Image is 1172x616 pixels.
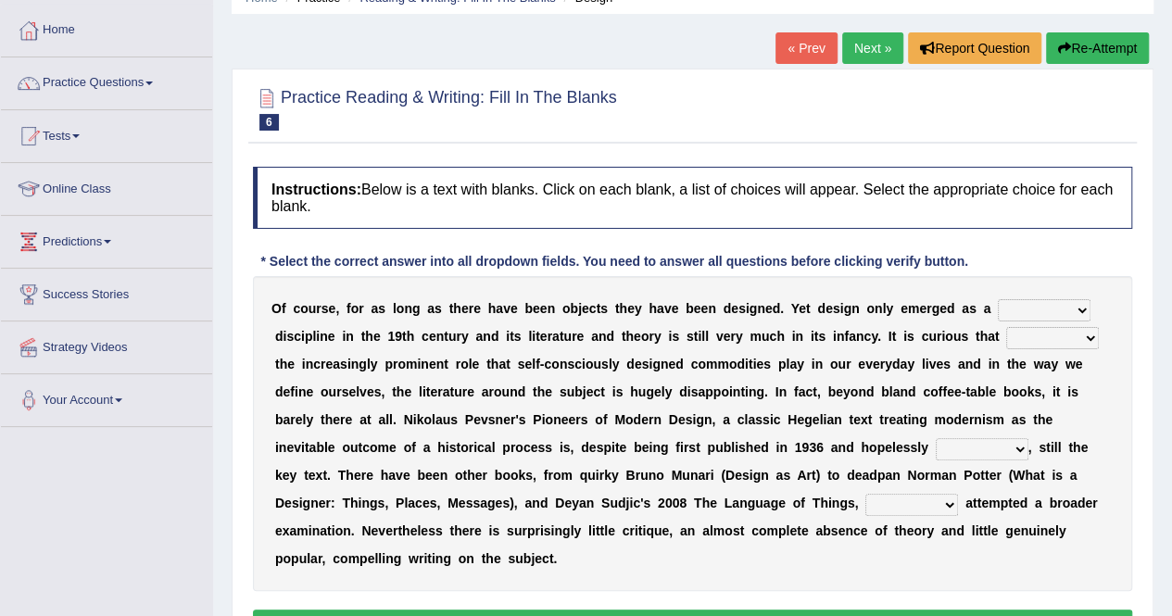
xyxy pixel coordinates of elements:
b: e [329,301,336,316]
b: e [919,301,926,316]
b: n [306,357,314,371]
b: t [615,301,620,316]
b: s [378,301,385,316]
b: s [600,301,608,316]
b: a [371,301,378,316]
b: o [698,357,706,371]
b: b [570,301,578,316]
h4: Below is a text with blanks. Click on each blank, a list of choices will appear. Select the appro... [253,167,1132,229]
b: r [469,301,473,316]
button: Report Question [908,32,1041,64]
b: a [1043,357,1051,371]
b: s [687,329,694,344]
a: Home [1,5,212,51]
b: c [690,357,698,371]
a: Tests [1,110,212,157]
b: e [1019,357,1027,371]
b: e [283,384,290,399]
b: c [294,329,301,344]
b: p [305,329,313,344]
b: a [552,329,560,344]
b: t [806,301,811,316]
b: r [649,329,653,344]
b: a [333,357,340,371]
b: u [953,329,962,344]
b: c [313,357,321,371]
b: e [671,301,678,316]
b: e [473,301,481,316]
b: e [576,329,584,344]
b: n [351,357,359,371]
a: « Prev [775,32,837,64]
b: o [397,357,406,371]
b: h [1011,357,1019,371]
b: v [664,301,672,316]
b: e [472,357,479,371]
b: i [792,329,796,344]
b: s [969,301,977,316]
b: l [532,357,536,371]
b: t [444,357,448,371]
b: y [907,357,914,371]
b: r [393,357,397,371]
b: a [983,301,990,316]
b: u [448,329,457,344]
b: h [365,329,373,344]
b: e [510,301,518,316]
b: c [574,357,582,371]
b: f [347,301,351,316]
b: e [700,301,708,316]
b: d [973,357,981,371]
b: o [397,301,405,316]
b: c [769,329,776,344]
b: d [606,329,614,344]
b: e [582,301,589,316]
b: l [705,329,709,344]
b: s [672,329,679,344]
button: Re-Attempt [1046,32,1149,64]
b: e [668,357,675,371]
b: d [675,357,684,371]
b: t [995,329,1000,344]
b: e [328,329,335,344]
b: s [514,329,522,344]
b: o [300,301,309,316]
b: s [961,329,968,344]
b: e [429,329,436,344]
b: a [591,329,599,344]
b: i [316,329,320,344]
b: p [384,357,393,371]
b: d [275,384,284,399]
b: a [988,329,995,344]
b: e [939,301,947,316]
b: u [762,329,770,344]
b: i [746,301,750,316]
a: Next » [842,32,903,64]
span: 6 [259,114,279,131]
b: a [789,357,797,371]
b: r [572,329,576,344]
b: e [694,301,701,316]
b: y [1051,357,1058,371]
b: r [937,329,941,344]
b: . [877,329,881,344]
b: h [625,329,634,344]
b: u [928,329,937,344]
b: o [562,301,571,316]
b: w [1033,357,1043,371]
b: i [988,357,991,371]
a: Online Class [1,163,212,209]
b: e [325,357,333,371]
b: i [668,329,672,344]
b: y [886,301,893,316]
b: e [858,357,865,371]
b: . [780,301,784,316]
b: r [456,329,460,344]
b: n [548,301,556,316]
b: t [536,329,540,344]
b: n [436,357,445,371]
b: e [540,301,548,316]
b: n [964,357,973,371]
b: o [830,357,838,371]
b: c [863,329,871,344]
